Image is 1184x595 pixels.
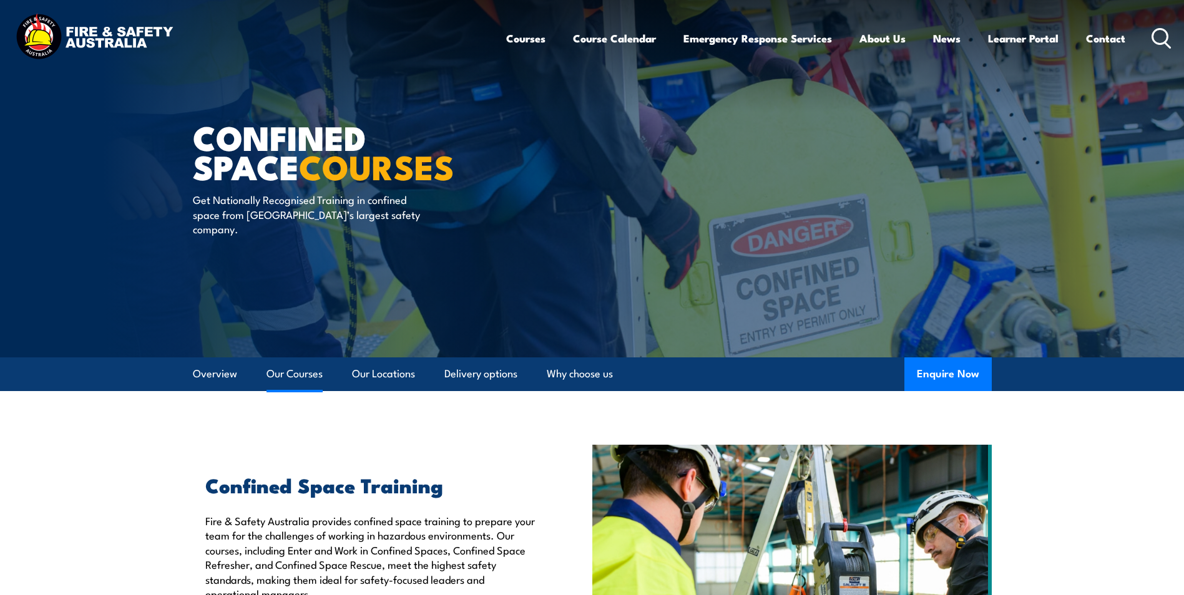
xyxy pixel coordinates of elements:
a: Our Locations [352,357,415,390]
p: Get Nationally Recognised Training in confined space from [GEOGRAPHIC_DATA]’s largest safety comp... [193,192,421,236]
a: Emergency Response Services [683,22,832,55]
button: Enquire Now [904,357,992,391]
h2: Confined Space Training [205,476,535,493]
strong: COURSES [299,140,454,191]
a: Contact [1086,22,1125,55]
a: Overview [193,357,237,390]
a: About Us [859,22,906,55]
a: Course Calendar [573,22,656,55]
a: Learner Portal [988,22,1059,55]
a: News [933,22,961,55]
a: Our Courses [267,357,323,390]
a: Delivery options [444,357,517,390]
h1: Confined Space [193,122,501,180]
a: Why choose us [547,357,613,390]
a: Courses [506,22,546,55]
